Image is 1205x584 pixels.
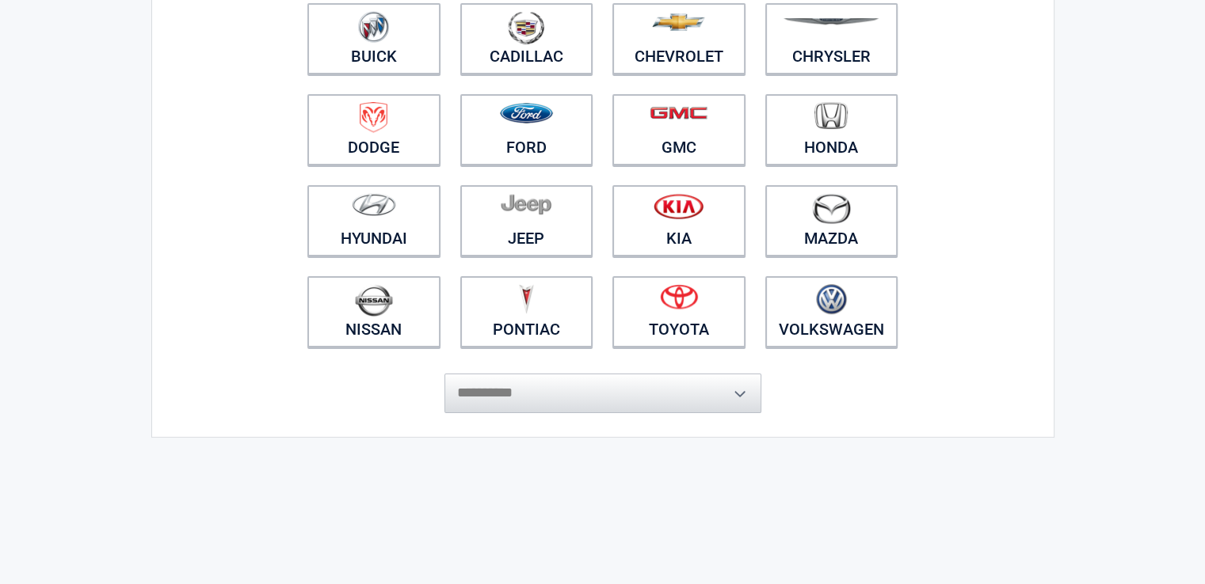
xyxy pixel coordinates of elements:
[783,18,879,25] img: chrysler
[650,106,707,119] img: gmc
[508,11,544,44] img: cadillac
[352,193,396,216] img: hyundai
[814,102,848,130] img: honda
[765,94,898,165] a: Honda
[612,276,745,347] a: Toyota
[307,276,440,347] a: Nissan
[355,284,393,317] img: nissan
[816,284,847,315] img: volkswagen
[612,94,745,165] a: GMC
[307,3,440,74] a: Buick
[307,94,440,165] a: Dodge
[811,193,851,224] img: mazda
[360,102,387,133] img: dodge
[652,13,705,31] img: chevrolet
[358,11,389,43] img: buick
[765,3,898,74] a: Chrysler
[654,193,704,219] img: kia
[612,185,745,256] a: Kia
[460,94,593,165] a: Ford
[460,276,593,347] a: Pontiac
[765,276,898,347] a: Volkswagen
[765,185,898,256] a: Mazda
[307,185,440,256] a: Hyundai
[460,3,593,74] a: Cadillac
[660,284,698,309] img: toyota
[501,193,551,215] img: jeep
[460,185,593,256] a: Jeep
[612,3,745,74] a: Chevrolet
[518,284,534,314] img: pontiac
[500,103,553,123] img: ford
